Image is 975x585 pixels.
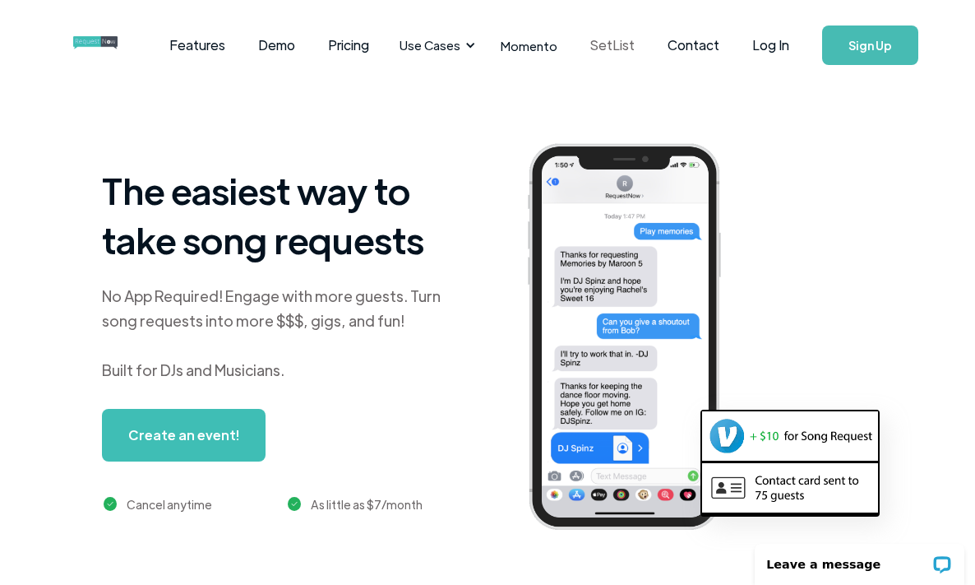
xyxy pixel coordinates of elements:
[390,20,480,71] div: Use Cases
[574,20,651,71] a: SetList
[288,497,302,511] img: green checkmark
[702,411,878,461] img: venmo screenshot
[744,533,975,585] iframe: LiveChat chat widget
[73,36,148,49] img: requestnow logo
[702,463,878,513] img: contact card example
[511,133,760,546] img: iphone screenshot
[312,20,386,71] a: Pricing
[102,165,464,264] h1: The easiest way to take song requests
[736,16,806,74] a: Log In
[127,494,212,514] div: Cancel anytime
[651,20,736,71] a: Contact
[822,26,918,65] a: Sign Up
[104,497,118,511] img: green checkmark
[153,20,242,71] a: Features
[400,36,460,54] div: Use Cases
[242,20,312,71] a: Demo
[102,284,464,383] div: No App Required! Engage with more guests. Turn song requests into more $$$, gigs, and fun! Built ...
[102,409,266,462] a: Create an event!
[73,29,112,62] a: home
[311,494,423,514] div: As little as $7/month
[484,21,574,70] a: Momento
